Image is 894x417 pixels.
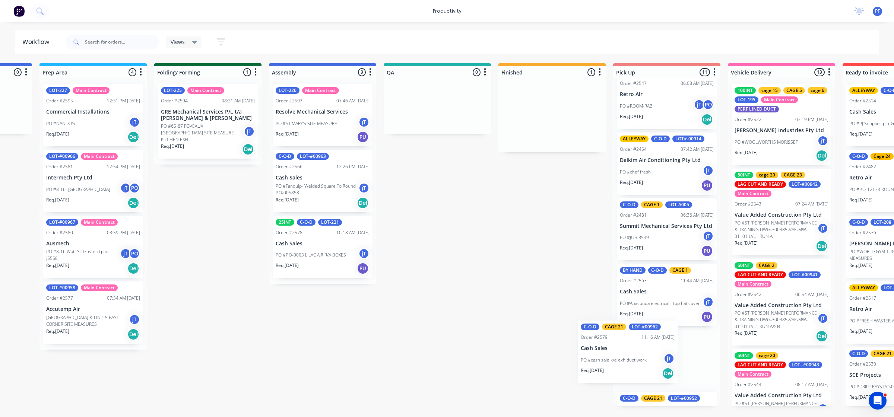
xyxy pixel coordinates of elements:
[171,38,185,46] span: Views
[13,6,25,17] img: Factory
[85,35,159,50] input: Search for orders...
[875,8,880,15] span: PF
[869,392,887,410] iframe: Intercom live chat
[429,6,465,17] div: productivity
[22,38,53,47] div: Workflow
